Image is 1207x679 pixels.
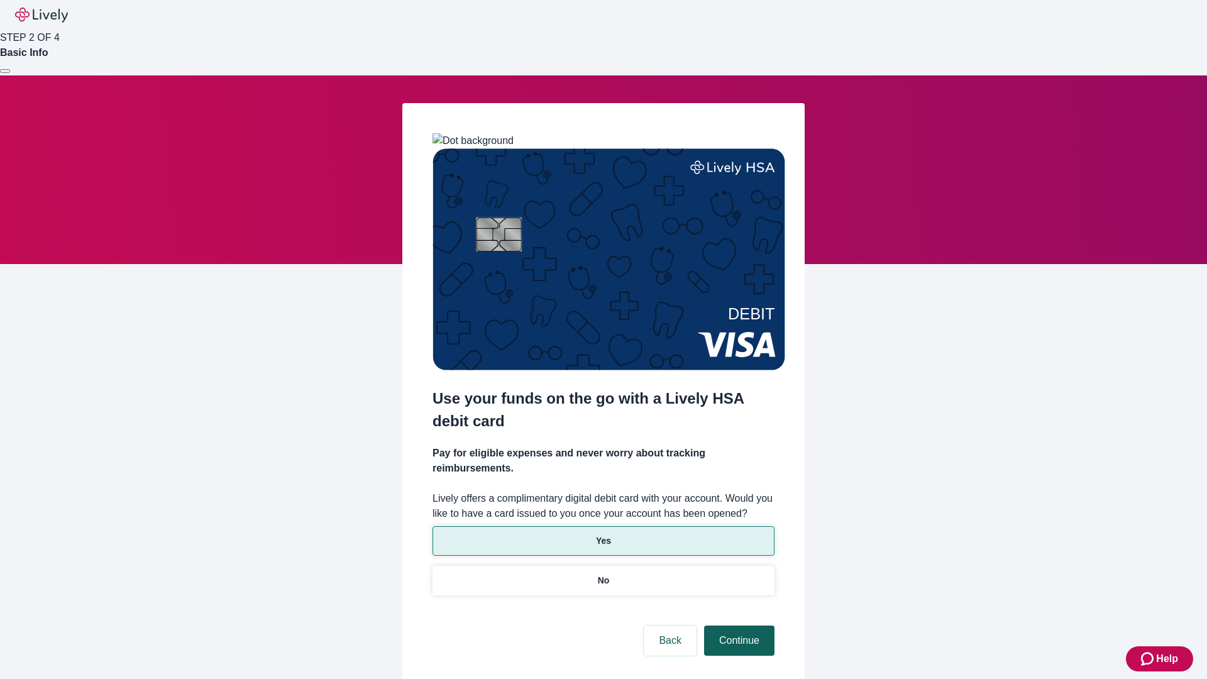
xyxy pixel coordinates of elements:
[598,574,610,587] p: No
[15,8,68,23] img: Lively
[1156,651,1178,666] span: Help
[433,526,774,556] button: Yes
[433,566,774,595] button: No
[704,626,774,656] button: Continue
[433,491,774,521] label: Lively offers a complimentary digital debit card with your account. Would you like to have a card...
[596,534,611,548] p: Yes
[1126,646,1193,671] button: Zendesk support iconHelp
[433,148,785,370] img: Debit card
[644,626,697,656] button: Back
[433,446,774,476] h4: Pay for eligible expenses and never worry about tracking reimbursements.
[433,133,514,148] img: Dot background
[433,387,774,433] h2: Use your funds on the go with a Lively HSA debit card
[1141,651,1156,666] svg: Zendesk support icon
